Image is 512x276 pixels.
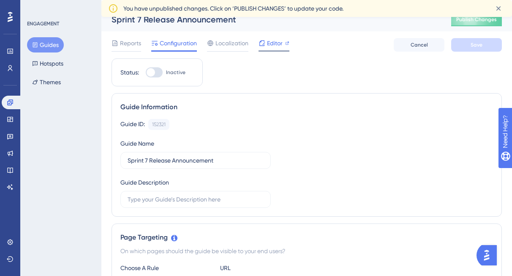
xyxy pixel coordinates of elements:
div: Guide Name [120,138,154,149]
div: Choose A Rule [120,263,213,273]
div: On which pages should the guide be visible to your end users? [120,246,493,256]
span: Cancel [411,41,428,48]
span: Localization [215,38,248,48]
span: Inactive [166,69,185,76]
span: Configuration [160,38,197,48]
span: You have unpublished changes. Click on ‘PUBLISH CHANGES’ to update your code. [123,3,343,14]
span: Publish Changes [456,16,497,23]
div: ENGAGEMENT [27,20,59,27]
input: Type your Guide’s Name here [128,156,264,165]
div: URL [220,263,313,273]
div: Sprint 7 Release Announcement [112,14,430,25]
div: 152321 [152,121,166,128]
div: Guide Description [120,177,169,188]
div: Guide Information [120,102,493,112]
span: Editor [267,38,283,48]
button: Publish Changes [451,13,502,26]
span: Need Help? [20,2,53,12]
div: Guide ID: [120,119,145,130]
span: Save [471,41,482,48]
button: Guides [27,37,64,52]
div: Page Targeting [120,232,493,243]
input: Type your Guide’s Description here [128,195,264,204]
button: Themes [27,75,66,90]
span: Reports [120,38,141,48]
div: Status: [120,67,139,77]
button: Hotspots [27,56,68,71]
button: Save [451,38,502,52]
button: Cancel [394,38,444,52]
iframe: UserGuiding AI Assistant Launcher [477,243,502,268]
